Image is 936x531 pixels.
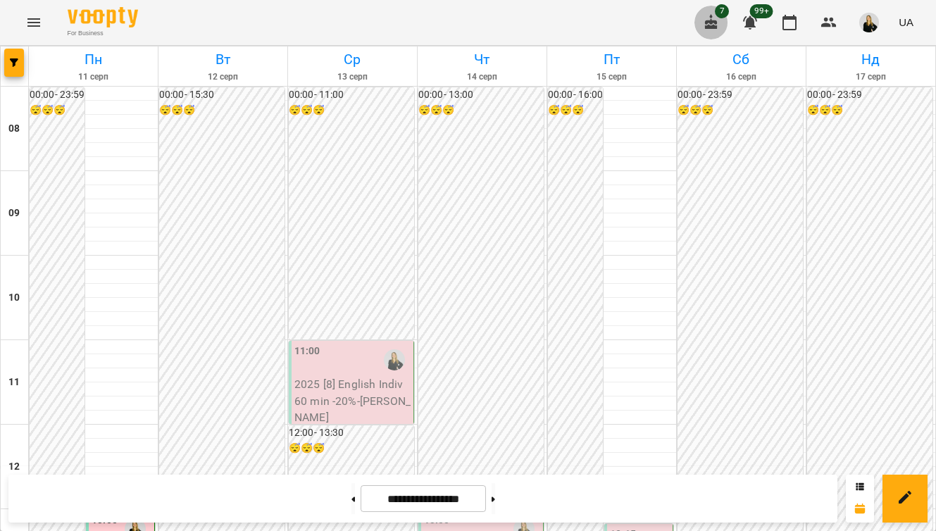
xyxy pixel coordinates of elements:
label: 11:00 [294,344,320,359]
h6: Чт [420,49,544,70]
h6: 😴😴😴 [30,103,85,118]
h6: 00:00 - 11:00 [289,87,414,103]
h6: Вт [161,49,285,70]
h6: Нд [809,49,933,70]
h6: 12 серп [161,70,285,84]
h6: Пт [549,49,674,70]
h6: Ср [290,49,415,70]
h6: 00:00 - 16:00 [548,87,603,103]
h6: 15 серп [549,70,674,84]
h6: 11 серп [31,70,156,84]
h6: 😴😴😴 [159,103,285,118]
h6: 12 [8,459,20,475]
h6: 00:00 - 13:00 [418,87,544,103]
span: 99+ [750,4,773,18]
span: UA [899,15,913,30]
p: 2025 [8] English Indiv 60 min -20% - [PERSON_NAME] [294,376,411,426]
button: Menu [17,6,51,39]
h6: Пн [31,49,156,70]
h6: 😴😴😴 [418,103,544,118]
h6: 00:00 - 23:59 [678,87,803,103]
h6: 😴😴😴 [289,103,414,118]
img: 4a571d9954ce9b31f801162f42e49bd5.jpg [859,13,879,32]
h6: 10 [8,290,20,306]
h6: 11 [8,375,20,390]
img: Даша Запорожець (а) [384,349,405,370]
h6: 00:00 - 23:59 [30,87,85,103]
span: 7 [715,4,729,18]
h6: 00:00 - 15:30 [159,87,285,103]
h6: 😴😴😴 [289,441,414,456]
h6: 14 серп [420,70,544,84]
img: Voopty Logo [68,7,138,27]
h6: 😴😴😴 [678,103,803,118]
h6: 13 серп [290,70,415,84]
h6: 12:00 - 13:30 [289,425,414,441]
h6: 😴😴😴 [548,103,603,118]
h6: 16 серп [679,70,804,84]
h6: 00:00 - 23:59 [807,87,932,103]
span: For Business [68,29,138,38]
h6: 17 серп [809,70,933,84]
button: UA [893,9,919,35]
h6: 09 [8,206,20,221]
h6: 08 [8,121,20,137]
h6: Сб [679,49,804,70]
h6: 😴😴😴 [807,103,932,118]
